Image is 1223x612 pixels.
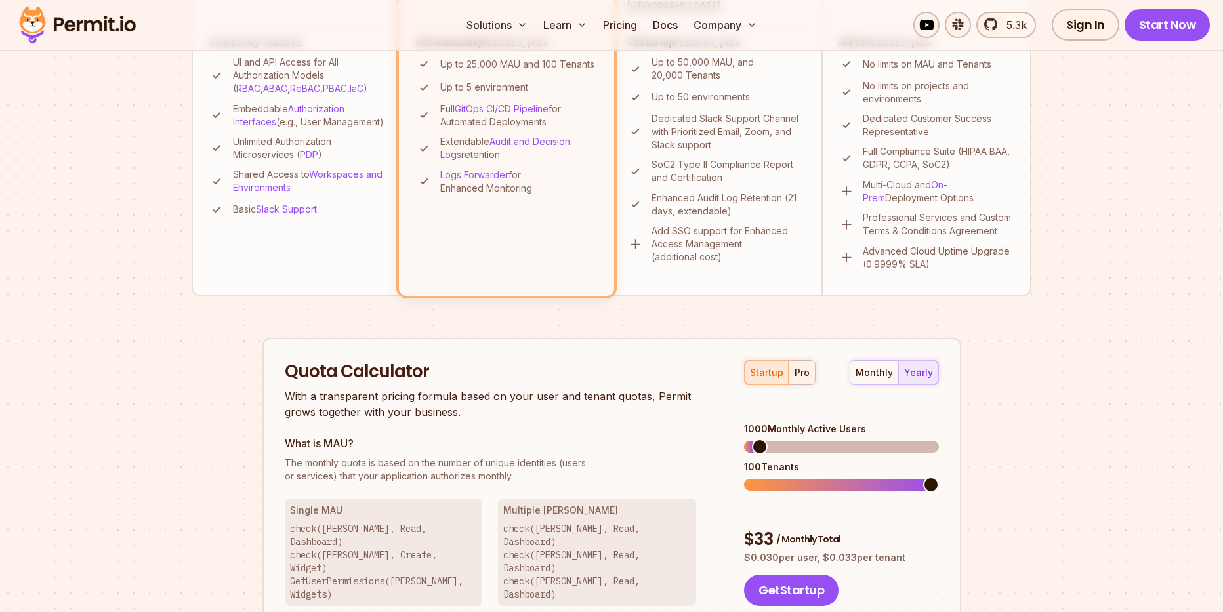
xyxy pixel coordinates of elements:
[744,551,938,564] p: $ 0.030 per user, $ 0.033 per tenant
[744,460,938,474] div: 100 Tenants
[863,178,1014,205] p: Multi-Cloud and Deployment Options
[263,83,287,94] a: ABAC
[976,12,1036,38] a: 5.3k
[440,58,594,71] p: Up to 25,000 MAU and 100 Tenants
[863,245,1014,271] p: Advanced Cloud Uptime Upgrade (0.9999% SLA)
[233,135,386,161] p: Unlimited Authorization Microservices ( )
[440,136,570,160] a: Audit and Decision Logs
[776,533,840,546] span: / Monthly Total
[648,12,683,38] a: Docs
[440,81,528,94] p: Up to 5 environment
[440,169,597,195] p: for Enhanced Monitoring
[233,56,386,95] p: UI and API Access for All Authorization Models ( , , , , )
[744,575,839,606] button: GetStartup
[455,103,549,114] a: GitOps CI/CD Pipeline
[1052,9,1119,41] a: Sign In
[999,17,1027,33] span: 5.3k
[290,504,478,517] h3: Single MAU
[13,3,142,47] img: Permit logo
[538,12,592,38] button: Learn
[233,203,317,216] p: Basic
[440,169,508,180] a: Logs Forwarder
[323,83,347,94] a: PBAC
[652,91,750,104] p: Up to 50 environments
[503,522,691,601] p: check([PERSON_NAME], Read, Dashboard) check([PERSON_NAME], Read, Dashboard) check([PERSON_NAME], ...
[290,83,320,94] a: ReBAC
[652,56,806,82] p: Up to 50,000 MAU, and 20,000 Tenants
[233,103,344,127] a: Authorization Interfaces
[795,366,810,379] div: pro
[236,83,260,94] a: RBAC
[256,203,317,214] a: Slack Support
[744,422,938,436] div: 1000 Monthly Active Users
[1125,9,1211,41] a: Start Now
[744,528,938,552] div: $ 33
[440,135,597,161] p: Extendable retention
[233,102,386,129] p: Embeddable (e.g., User Management)
[440,102,597,129] p: Full for Automated Deployments
[285,436,697,451] h3: What is MAU?
[350,83,363,94] a: IaC
[688,12,762,38] button: Company
[300,149,318,160] a: PDP
[863,58,991,71] p: No limits on MAU and Tenants
[598,12,642,38] a: Pricing
[863,145,1014,171] p: Full Compliance Suite (HIPAA BAA, GDPR, CCPA, SoC2)
[285,360,697,384] h2: Quota Calculator
[652,158,806,184] p: SoC2 Type II Compliance Report and Certification
[503,504,691,517] h3: Multiple [PERSON_NAME]
[652,192,806,218] p: Enhanced Audit Log Retention (21 days, extendable)
[285,457,697,483] p: or services) that your application authorizes monthly.
[856,366,893,379] div: monthly
[233,168,386,194] p: Shared Access to
[285,457,697,470] span: The monthly quota is based on the number of unique identities (users
[652,112,806,152] p: Dedicated Slack Support Channel with Prioritized Email, Zoom, and Slack support
[863,79,1014,106] p: No limits on projects and environments
[863,179,947,203] a: On-Prem
[863,112,1014,138] p: Dedicated Customer Success Representative
[863,211,1014,237] p: Professional Services and Custom Terms & Conditions Agreement
[652,224,806,264] p: Add SSO support for Enhanced Access Management (additional cost)
[290,522,478,601] p: check([PERSON_NAME], Read, Dashboard) check([PERSON_NAME], Create, Widget) GetUserPermissions([PE...
[461,12,533,38] button: Solutions
[285,388,697,420] p: With a transparent pricing formula based on your user and tenant quotas, Permit grows together wi...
